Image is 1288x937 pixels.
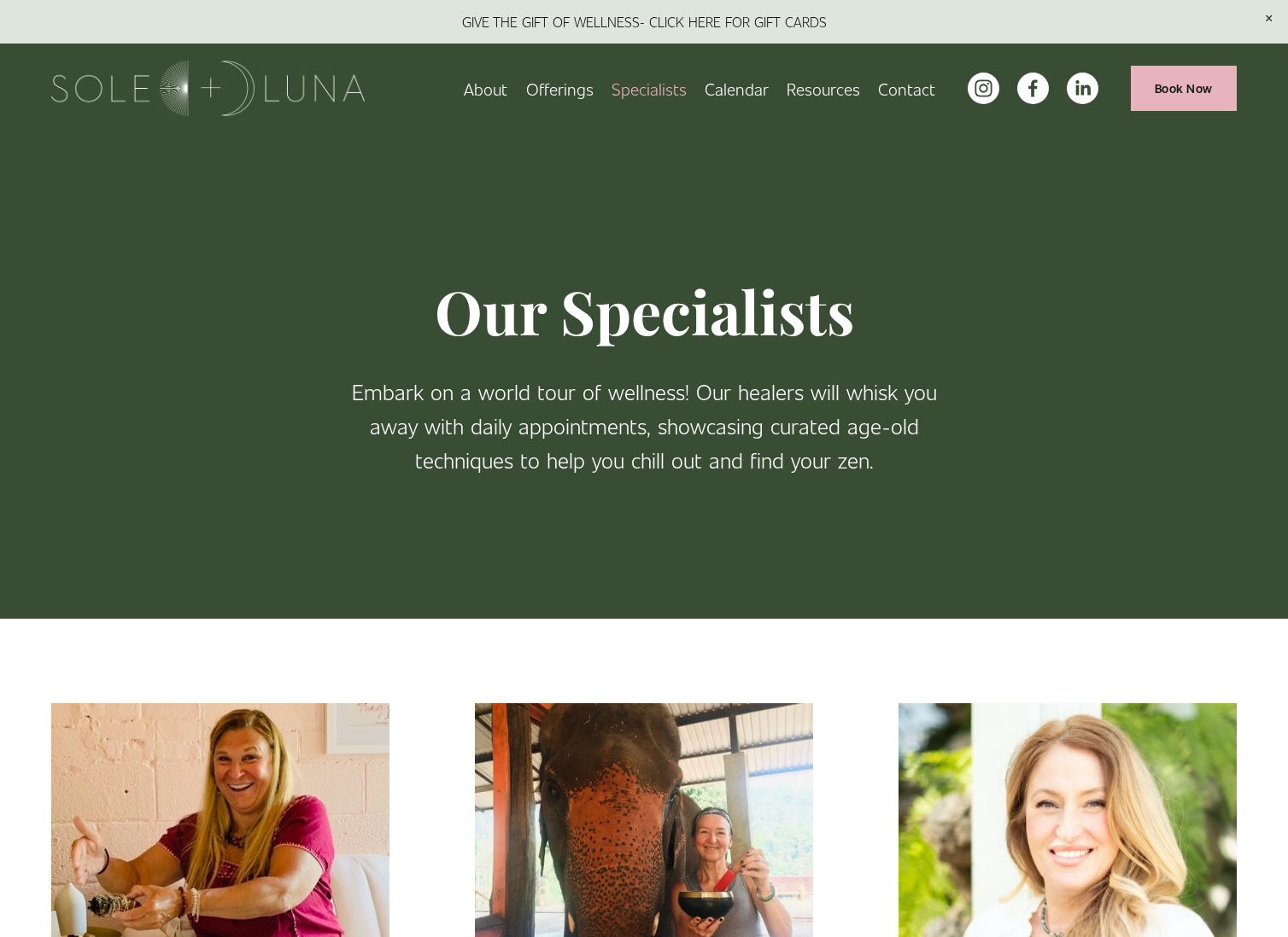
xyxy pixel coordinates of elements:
[526,75,594,102] span: Offerings
[612,73,687,103] a: Specialists
[51,61,365,116] img: Sole + Luna
[787,75,860,102] span: Resources
[968,73,999,104] a: instagram-unauth
[787,73,860,103] a: folder dropdown
[1067,73,1098,104] a: LinkedIn
[464,73,507,103] a: About
[348,375,940,477] p: Embark on a world tour of wellness! Our healers will whisk you away with daily appointments, show...
[878,73,935,103] a: Contact
[1131,66,1237,111] a: Book Now
[1017,73,1049,104] a: facebook-unauth
[526,73,594,103] a: folder dropdown
[348,274,940,348] h1: Our Specialists
[705,73,769,103] a: Calendar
